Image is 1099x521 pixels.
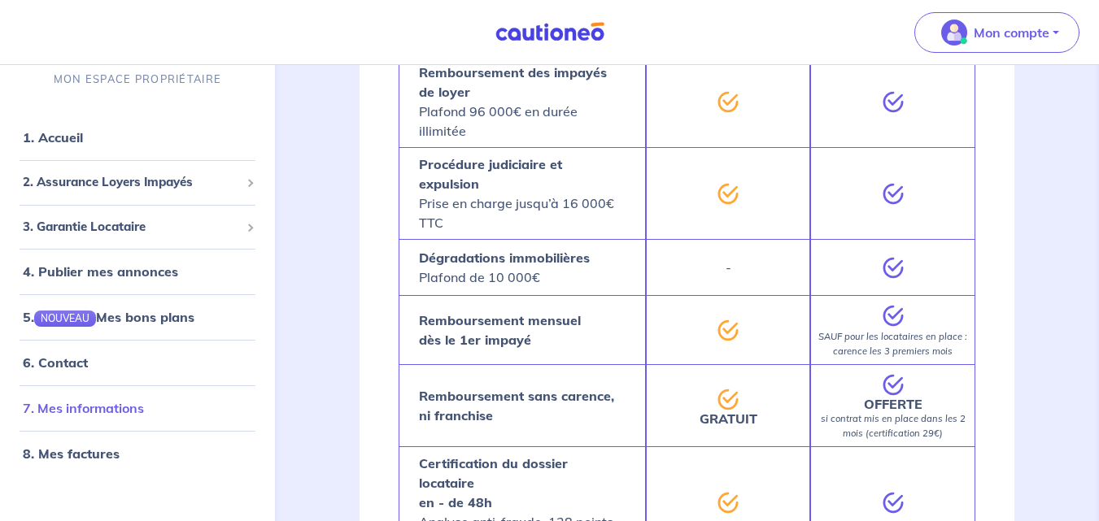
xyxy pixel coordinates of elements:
[700,410,757,427] strong: GRATUIT
[818,331,967,357] em: SAUF pour les locataires en place : carence les 3 premiers mois
[821,413,966,439] em: si contrat mis en place dans les 2 mois (certification 29€)
[7,121,268,154] div: 1. Accueil
[419,250,590,266] strong: Dégradations immobilières
[7,167,268,198] div: 2. Assurance Loyers Impayés
[23,354,88,371] a: 6. Contact
[941,20,967,46] img: illu_account_valid_menu.svg
[7,211,268,243] div: 3. Garantie Locataire
[974,23,1049,42] p: Mon compte
[419,248,590,287] p: Plafond de 10 000€
[864,396,922,412] strong: OFFERTE
[419,63,626,141] p: Plafond 96 000€ en durée illimitée
[23,173,240,192] span: 2. Assurance Loyers Impayés
[23,309,194,325] a: 5.NOUVEAUMes bons plans
[489,22,611,42] img: Cautioneo
[646,239,811,295] div: -
[419,455,568,510] strong: Certification du dossier locataire en - de 48h
[914,12,1079,53] button: illu_account_valid_menu.svgMon compte
[23,129,83,145] a: 1. Accueil
[7,301,268,333] div: 5.NOUVEAUMes bons plans
[23,218,240,237] span: 3. Garantie Locataire
[54,72,221,87] p: MON ESPACE PROPRIÉTAIRE
[23,263,178,280] a: 4. Publier mes annonces
[7,346,268,379] div: 6. Contact
[23,445,120,462] a: 8. Mes factures
[419,154,626,232] p: Prise en charge jusqu’à 16 000€ TTC
[419,388,614,423] strong: Remboursement sans carence, ni franchise
[7,392,268,424] div: 7. Mes informations
[419,156,562,192] strong: Procédure judiciaire et expulsion
[7,437,268,470] div: 8. Mes factures
[23,400,144,416] a: 7. Mes informations
[7,255,268,288] div: 4. Publier mes annonces
[419,312,581,348] strong: Remboursement mensuel dès le 1er impayé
